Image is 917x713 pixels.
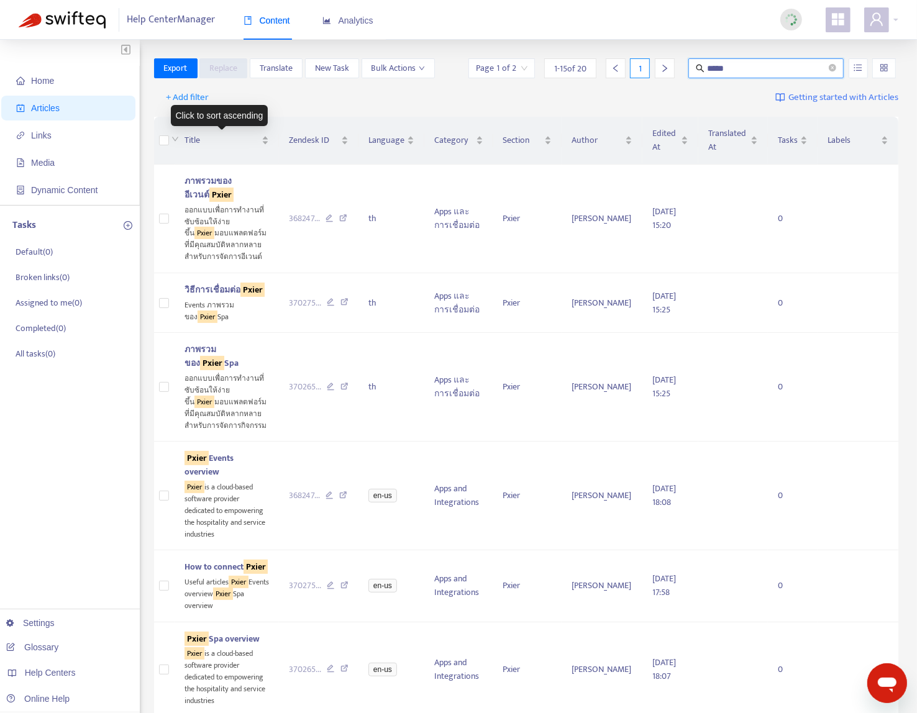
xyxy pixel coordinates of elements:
th: Edited At [642,117,698,165]
span: file-image [16,158,25,167]
p: Tasks [12,218,36,233]
div: is a cloud-based software provider dedicated to empowering the hospitality and service industries [185,479,270,540]
span: Category [434,134,473,147]
span: area-chart [322,16,331,25]
span: down [419,65,425,71]
span: New Task [315,61,349,75]
button: Translate [250,58,303,78]
img: Swifteq [19,11,106,29]
td: [PERSON_NAME] [562,165,642,273]
span: Title [185,134,260,147]
p: Broken links ( 0 ) [16,271,70,284]
span: appstore [831,12,846,27]
a: Online Help [6,694,70,704]
td: 0 [768,273,818,333]
button: unordered-list [849,58,868,78]
span: home [16,76,25,85]
sqkw: Pxier [244,560,268,574]
td: Pxier [493,165,562,273]
span: en-us [368,489,397,502]
th: Translated At [698,117,768,165]
button: + Add filter [157,88,219,107]
sqkw: Pxier [185,647,204,660]
th: Section [493,117,562,165]
td: Apps และการเชื่อมต่อ [424,165,493,273]
div: ออกแบบเพื่อการทำงานที่ซับซ้อนให้ง่ายขึ้น มอบแพลตฟอร์มที่มีคุณสมบัติหลากหลายสำหรับการจัดการกิจกรรม [185,370,270,431]
span: unordered-list [854,63,862,72]
td: Apps and Integrations [424,550,493,622]
span: link [16,131,25,140]
span: close-circle [829,63,836,75]
th: Zendesk ID [279,117,358,165]
td: th [358,273,424,333]
div: is a cloud-based software provider dedicated to empowering the hospitality and service industries [185,646,270,707]
img: sync_loading.0b5143dde30e3a21642e.gif [783,12,799,27]
span: วิธีการเชื่อมต่อ [185,283,265,297]
span: Links [31,130,52,140]
p: Completed ( 0 ) [16,322,66,335]
sqkw: Pxier [198,311,217,323]
p: Assigned to me ( 0 ) [16,296,82,309]
span: Events overview [185,451,234,479]
span: ภาพรวมของ Spa [185,342,239,370]
img: image-link [775,93,785,102]
div: Click to sort ascending [171,105,268,126]
span: [DATE] 15:25 [652,373,676,401]
span: Translated At [708,127,748,154]
sqkw: Pxier [185,451,209,465]
th: Tasks [768,117,818,165]
span: user [869,12,884,27]
a: Settings [6,618,55,628]
td: [PERSON_NAME] [562,550,642,622]
span: Spa overview [185,632,260,646]
span: 370275 ... [289,296,321,310]
span: 368247 ... [289,212,320,225]
span: container [16,186,25,194]
div: Events ภาพรวมของ Spa [185,297,270,322]
td: 0 [768,333,818,442]
td: Pxier [493,442,562,550]
span: left [611,64,620,73]
span: book [244,16,252,25]
div: 1 [630,58,650,78]
td: [PERSON_NAME] [562,442,642,550]
span: Getting started with Articles [788,91,898,105]
sqkw: Pxier [209,188,234,202]
th: Category [424,117,493,165]
td: [PERSON_NAME] [562,273,642,333]
sqkw: Pxier [213,588,233,600]
td: 0 [768,550,818,622]
button: New Task [305,58,359,78]
span: Content [244,16,290,25]
p: Default ( 0 ) [16,245,53,258]
a: Getting started with Articles [775,88,898,107]
p: All tasks ( 0 ) [16,347,55,360]
div: ออกแบบเพื่อการทำงานที่ซับซ้อนให้ง่ายขึ้น มอบแพลตฟอร์มที่มีคุณสมบัติหลากหลายสำหรับการจัดการอีเวนต์ [185,202,270,263]
span: [DATE] 18:08 [652,481,676,509]
th: Language [358,117,424,165]
td: Apps and Integrations [424,442,493,550]
span: [DATE] 18:07 [652,655,676,683]
span: Translate [260,61,293,75]
button: Bulk Actionsdown [362,58,435,78]
a: Glossary [6,642,58,652]
span: Media [31,158,55,168]
span: search [696,64,705,73]
span: Zendesk ID [289,134,339,147]
th: Labels [818,117,898,165]
span: close-circle [829,64,836,71]
td: Pxier [493,550,562,622]
span: Tasks [778,134,798,147]
span: Bulk Actions [372,61,425,75]
span: en-us [368,663,397,676]
td: Pxier [493,273,562,333]
td: th [358,165,424,273]
span: Dynamic Content [31,185,98,195]
span: Articles [31,103,60,113]
span: plus-circle [124,221,132,230]
span: Export [164,61,188,75]
span: [DATE] 15:20 [652,204,676,232]
span: Help Center Manager [127,8,216,32]
sqkw: Pxier [229,576,249,588]
span: 370265 ... [289,663,321,676]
